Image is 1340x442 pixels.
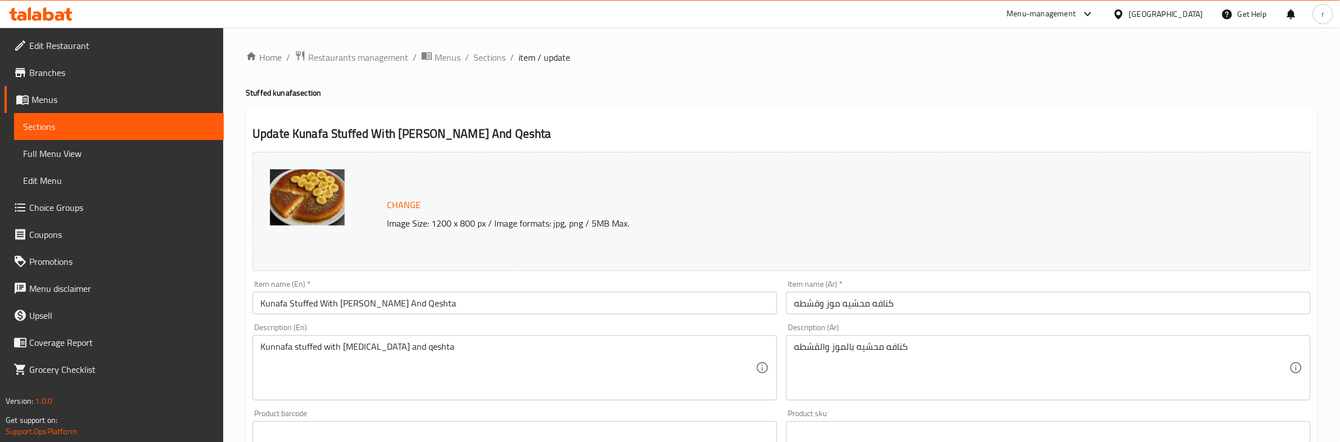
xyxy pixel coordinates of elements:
[510,51,514,64] li: /
[4,32,224,59] a: Edit Restaurant
[29,228,215,241] span: Coupons
[786,292,1311,314] input: Enter name Ar
[4,302,224,329] a: Upsell
[14,167,224,194] a: Edit Menu
[387,197,421,213] span: Change
[23,120,215,133] span: Sections
[29,66,215,79] span: Branches
[14,140,224,167] a: Full Menu View
[4,248,224,275] a: Promotions
[518,51,570,64] span: item / update
[6,424,77,439] a: Support.OpsPlatform
[29,201,215,214] span: Choice Groups
[1007,7,1076,21] div: Menu-management
[23,174,215,187] span: Edit Menu
[4,356,224,383] a: Grocery Checklist
[421,50,461,65] a: Menus
[31,93,215,106] span: Menus
[29,309,215,322] span: Upsell
[246,87,1318,98] h4: Stuffed kunafa section
[4,221,224,248] a: Coupons
[1129,8,1203,20] div: [GEOGRAPHIC_DATA]
[23,147,215,160] span: Full Menu View
[29,282,215,295] span: Menu disclaimer
[29,255,215,268] span: Promotions
[413,51,417,64] li: /
[382,217,1150,230] p: Image Size: 1200 x 800 px / Image formats: jpg, png / 5MB Max.
[465,51,469,64] li: /
[260,341,756,395] textarea: Kunnafa stuffed with [MEDICAL_DATA] and qeshta
[4,59,224,86] a: Branches
[29,363,215,376] span: Grocery Checklist
[246,50,1318,65] nav: breadcrumb
[35,394,52,408] span: 1.0.0
[29,336,215,349] span: Coverage Report
[252,125,1311,142] h2: Update Kunafa Stuffed With [PERSON_NAME] And Qeshta
[14,113,224,140] a: Sections
[252,292,777,314] input: Enter name En
[4,275,224,302] a: Menu disclaimer
[4,194,224,221] a: Choice Groups
[29,39,215,52] span: Edit Restaurant
[286,51,290,64] li: /
[794,341,1289,395] textarea: كنافه محشيه بالموز والقشطه
[295,50,408,65] a: Restaurants management
[4,86,224,113] a: Menus
[382,193,425,217] button: Change
[435,51,461,64] span: Menus
[1321,8,1324,20] span: r
[308,51,408,64] span: Restaurants management
[6,413,57,427] span: Get support on:
[270,169,345,225] img: mmw_638930499836430334
[473,51,506,64] a: Sections
[4,329,224,356] a: Coverage Report
[246,51,282,64] a: Home
[6,394,33,408] span: Version:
